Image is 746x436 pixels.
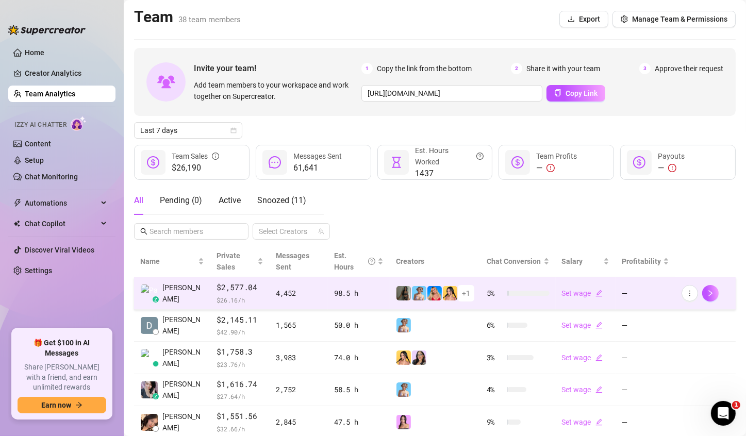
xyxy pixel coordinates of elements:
[172,150,219,162] div: Team Sales
[14,120,67,130] span: Izzy AI Chatter
[217,410,263,423] span: $1,551.56
[511,156,524,169] span: dollar-circle
[140,123,236,138] span: Last 7 days
[612,11,736,27] button: Manage Team & Permissions
[595,354,603,361] span: edit
[621,15,628,23] span: setting
[162,282,204,305] span: [PERSON_NAME]
[562,354,603,362] a: Set wageedit
[276,384,322,395] div: 2,752
[334,250,375,273] div: Est. Hours
[562,289,603,297] a: Set wageedit
[616,277,675,310] td: —
[141,317,158,334] img: Dale Jacolba
[162,346,204,369] span: [PERSON_NAME]
[217,281,263,294] span: $2,577.04
[562,418,603,426] a: Set wageedit
[559,11,608,27] button: Export
[546,164,555,172] span: exclamation-circle
[595,418,603,426] span: edit
[293,152,342,160] span: Messages Sent
[732,401,740,409] span: 1
[25,140,51,148] a: Content
[390,246,480,277] th: Creators
[536,162,577,174] div: —
[487,384,503,395] span: 4 %
[217,327,263,337] span: $ 42.90 /h
[396,415,411,429] img: Rynn
[412,350,426,365] img: Sami
[546,85,605,102] button: Copy Link
[18,362,106,393] span: Share [PERSON_NAME] with a friend, and earn unlimited rewards
[396,382,411,397] img: Vanessa
[140,256,196,267] span: Name
[140,228,147,235] span: search
[276,352,322,363] div: 3,983
[217,295,263,305] span: $ 26.16 /h
[8,25,86,35] img: logo-BBDzfeDw.svg
[276,288,322,299] div: 4,452
[390,156,403,169] span: hourglass
[25,173,78,181] a: Chat Monitoring
[568,15,575,23] span: download
[25,215,98,232] span: Chat Copilot
[487,320,503,331] span: 6 %
[13,199,22,207] span: thunderbolt
[217,391,263,401] span: $ 27.64 /h
[334,320,384,331] div: 50.0 h
[377,63,472,74] span: Copy the link from the bottom
[595,386,603,393] span: edit
[41,401,71,409] span: Earn now
[334,352,384,363] div: 74.0 h
[595,322,603,329] span: edit
[415,167,484,180] span: 1437
[396,286,411,300] img: Brandy
[153,393,159,399] div: z
[25,195,98,211] span: Automations
[257,195,306,205] span: Snoozed ( 11 )
[141,349,158,366] img: Chris
[178,15,241,24] span: 38 team members
[141,414,158,431] img: Joyce Valerio
[562,257,583,265] span: Salary
[616,374,675,407] td: —
[487,257,541,265] span: Chat Conversion
[162,314,204,337] span: [PERSON_NAME]
[412,286,426,300] img: Vanessa
[361,63,373,74] span: 1
[230,127,237,133] span: calendar
[443,286,457,300] img: Jocelyn
[655,63,723,74] span: Approve their request
[71,116,87,131] img: AI Chatter
[526,63,600,74] span: Share it with your team
[219,195,241,205] span: Active
[162,411,204,433] span: [PERSON_NAME]
[462,288,470,299] span: + 1
[487,352,503,363] span: 3 %
[334,288,384,299] div: 98.5 h
[217,251,240,271] span: Private Sales
[632,15,727,23] span: Manage Team & Permissions
[276,251,309,271] span: Messages Sent
[217,314,263,326] span: $2,145.11
[18,397,106,413] button: Earn nowarrow-right
[415,145,484,167] div: Est. Hours Worked
[25,65,107,81] a: Creator Analytics
[162,378,204,401] span: [PERSON_NAME]
[711,401,736,426] iframe: Intercom live chat
[616,310,675,342] td: —
[562,385,603,394] a: Set wageedit
[25,90,75,98] a: Team Analytics
[707,290,714,297] span: right
[194,62,361,75] span: Invite your team!
[368,250,375,273] span: question-circle
[141,284,158,301] img: Paul James Sori…
[658,162,685,174] div: —
[334,416,384,428] div: 47.5 h
[153,296,159,303] div: z
[147,156,159,169] span: dollar-circle
[536,152,577,160] span: Team Profits
[622,257,661,265] span: Profitability
[18,338,106,358] span: 🎁 Get $100 in AI Messages
[487,288,503,299] span: 5 %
